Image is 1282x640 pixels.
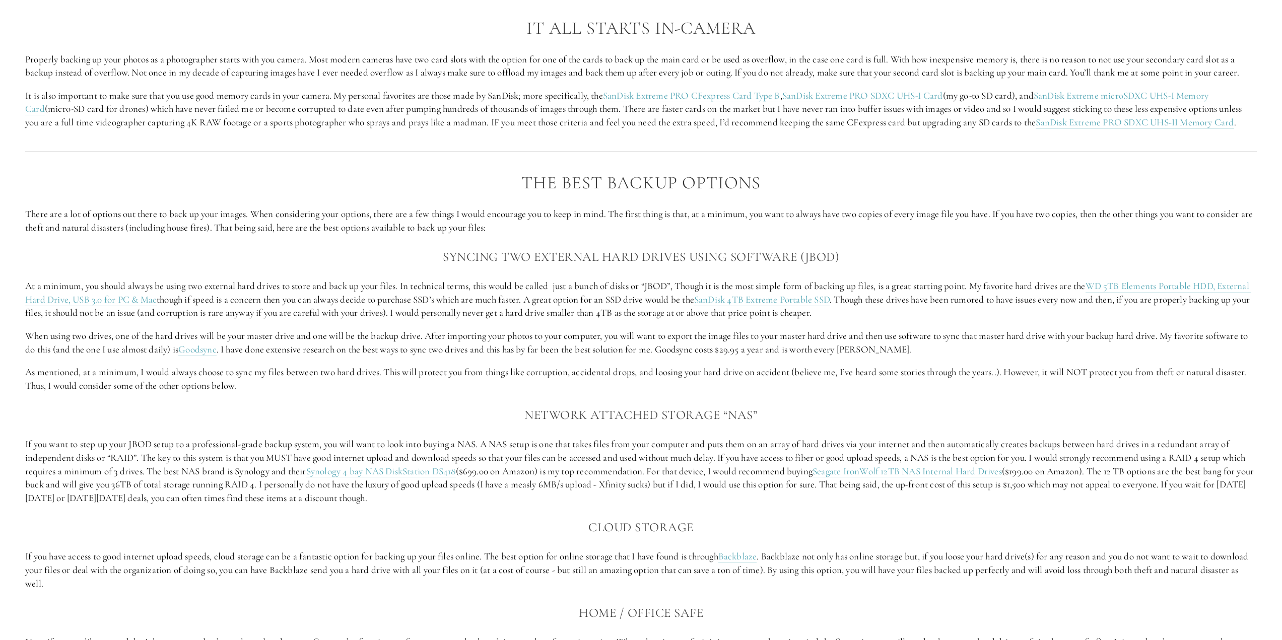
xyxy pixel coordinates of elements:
p: When using two drives, one of the hard drives will be your master drive and one will be the backu... [25,329,1257,356]
h2: It All Starts in-Camera [25,19,1257,38]
h3: Network Attached Storage “NAS” [25,405,1257,425]
h3: Cloud Storage [25,517,1257,537]
p: If you have access to good internet upload speeds, cloud storage can be a fantastic option for ba... [25,550,1257,590]
a: SanDisk Extreme PRO SDXC UHS-II Memory Card [1036,116,1234,129]
p: Properly backing up your photos as a photographer starts with you camera. Most modern cameras hav... [25,53,1257,80]
p: It is also important to make sure that you use good memory cards in your camera. My personal favo... [25,89,1257,129]
p: As mentioned, at a minimum, I would always choose to sync my files between two hard drives. This ... [25,366,1257,392]
a: Seagate IronWolf 12TB NAS Internal Hard Drives [813,465,1002,478]
a: Backblaze [718,550,757,563]
h3: Home / Office Safe [25,603,1257,623]
p: There are a lot of options out there to back up your images. When considering your options, there... [25,207,1257,234]
a: Goodsync [178,343,217,356]
a: SanDisk 4TB Extreme Portable SSD [694,294,830,306]
h3: Syncing two external hard drives using software (JBOD) [25,247,1257,267]
a: SanDisk Extreme PRO SDXC UHS-I Card [782,90,943,102]
a: SanDisk Extreme PRO CFexpress Card Type B [603,90,780,102]
h2: The Best Backup Options [25,173,1257,193]
p: At a minimum, you should always be using two external hard drives to store and back up your files... [25,279,1257,320]
a: Synology 4 bay NAS DiskStation DS418 [306,465,456,478]
p: If you want to step up your JBOD setup to a professional-grade backup system, you will want to lo... [25,438,1257,505]
a: SanDisk Extreme microSDXC UHS-I Memory Card [25,90,1210,116]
